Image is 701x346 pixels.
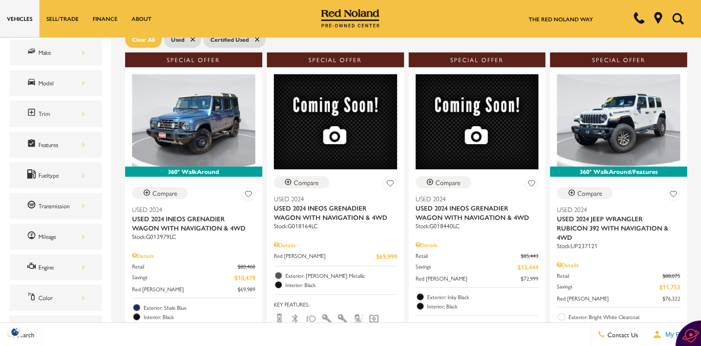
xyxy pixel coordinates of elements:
span: Used 2024 INEOS Grenadier Wagon With Navigation & 4WD [274,203,390,222]
span: Certified Used [210,34,249,45]
span: Contact Us [605,330,638,339]
a: Used 2024Used 2024 INEOS Grenadier Wagon With Navigation & 4WD [416,194,539,222]
button: Save Vehicle [241,187,255,204]
div: TrimTrim [9,101,102,127]
button: Save Vehicle [666,187,680,204]
div: ColorColor [9,285,102,311]
div: MakeMake [9,39,102,65]
a: The Red Noland Way [529,15,593,23]
div: Compare [294,178,319,186]
img: 2024 INEOS Grenadier Wagon [274,74,397,169]
div: Pricing Details - Used 2024 INEOS Grenadier Wagon With Navigation & 4WD [416,241,539,249]
span: Used 2024 INEOS Grenadier Wagon With Navigation & 4WD [132,214,248,232]
span: Savings [557,282,659,292]
img: 2024 INEOS Grenadier Wagon [132,74,255,167]
div: Color [38,293,85,303]
span: Interior: Black [427,301,539,311]
span: Features [27,139,38,151]
span: Used 2024 INEOS Grenadier Wagon With Navigation & 4WD [416,203,532,222]
span: Exterior: Bright White Clearcoat [568,312,680,321]
div: Model [38,78,85,88]
div: Stock : G018440LC [416,222,539,230]
del: $80,468 [238,262,255,270]
div: Trim [38,109,85,119]
span: My Profile [662,331,694,338]
div: 360° WalkAround/Features [550,167,687,177]
div: TransmissionTransmission [9,193,102,219]
span: Key Features : [274,299,397,309]
img: 2024 INEOS Grenadier Wagon [416,74,539,169]
span: Fueltype [27,169,38,181]
a: Red [PERSON_NAME] $69,999 [274,251,397,261]
div: Mileage [38,231,85,242]
span: Navigation Sys [368,314,379,322]
span: $12,444 [518,262,538,272]
span: Red [PERSON_NAME] [274,251,376,261]
span: Bluetooth [290,314,301,322]
button: Open user profile menu [645,323,701,346]
div: FeaturesFeatures [9,132,102,158]
a: Used 2024Used 2024 INEOS Grenadier Wagon With Navigation & 4WD [132,205,255,232]
div: Compare [577,189,602,197]
span: Transmission [27,200,38,212]
div: Engine [38,262,85,272]
span: Retail [557,271,663,280]
span: Red [PERSON_NAME] [132,285,238,293]
span: $69,989 [238,285,255,293]
a: Savings $11,753 [557,282,680,292]
a: Red [PERSON_NAME] $72,999 [416,274,539,282]
section: Click to Open Cookie Consent Modal [5,327,26,337]
span: Mileage [27,231,38,243]
span: Trim [27,108,38,120]
div: Special Offer [550,52,687,67]
span: Color [27,292,38,304]
div: Pricing Details - Used 2024 INEOS Grenadier Wagon With Navigation & 4WD [274,241,397,249]
div: Compare [436,178,461,186]
span: Keyless Entry [337,314,348,322]
img: Red Noland Pre-Owned [321,9,379,28]
span: Engine [27,261,38,273]
span: Used 2024 Jeep Wrangler Rubicon 392 With Navigation & 4WD [557,214,673,242]
span: Red [PERSON_NAME] [416,274,521,282]
span: Exterior: Inky Black [427,292,539,301]
span: $11,753 [659,282,680,292]
div: MileageMileage [9,224,102,250]
button: Compare Vehicle [274,176,329,188]
div: FueltypeFueltype [9,162,102,188]
span: Interior: Red/Black [568,321,680,331]
a: Retail $85,443 [416,251,539,260]
div: Stock : G013979LC [132,232,255,241]
div: Features [38,140,85,150]
a: Red Noland Pre-Owned [321,13,379,22]
span: Model [27,77,38,89]
button: Save Vehicle [383,176,397,193]
span: Make [27,46,38,58]
span: Exterior: Shale Blue [144,303,255,312]
span: Exterior: [PERSON_NAME] Metallic [285,271,397,280]
span: Interior Accents [321,314,332,322]
span: Used 2024 [416,194,532,203]
button: Compare Vehicle [557,187,613,199]
span: $76,322 [663,294,680,302]
span: Used 2024 [274,194,390,203]
span: Used 2024 [557,205,673,214]
a: Red [PERSON_NAME] $76,322 [557,294,680,302]
a: Used 2024Used 2024 INEOS Grenadier Wagon With Navigation & 4WD [274,194,397,222]
span: Clear All [132,34,155,45]
span: Red [PERSON_NAME] [557,294,663,302]
span: Savings [416,262,518,272]
a: Used 2024Used 2024 Jeep Wrangler Rubicon 392 With Navigation & 4WD [557,205,680,242]
span: Retail [132,262,238,270]
div: Stock : UP237121 [557,242,680,250]
button: Compare Vehicle [132,187,188,199]
span: Key Features : [416,320,539,331]
a: Retail $80,468 [132,262,255,270]
div: ModelModel [9,70,102,96]
span: $69,999 [376,251,397,261]
div: Special Offer [267,52,404,67]
del: $88,075 [663,271,680,280]
del: $85,443 [521,251,538,260]
div: Special Offer [409,52,546,67]
div: Make [38,47,85,58]
div: Pricing Details - Used 2024 INEOS Grenadier Wagon With Navigation & 4WD [132,251,255,260]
